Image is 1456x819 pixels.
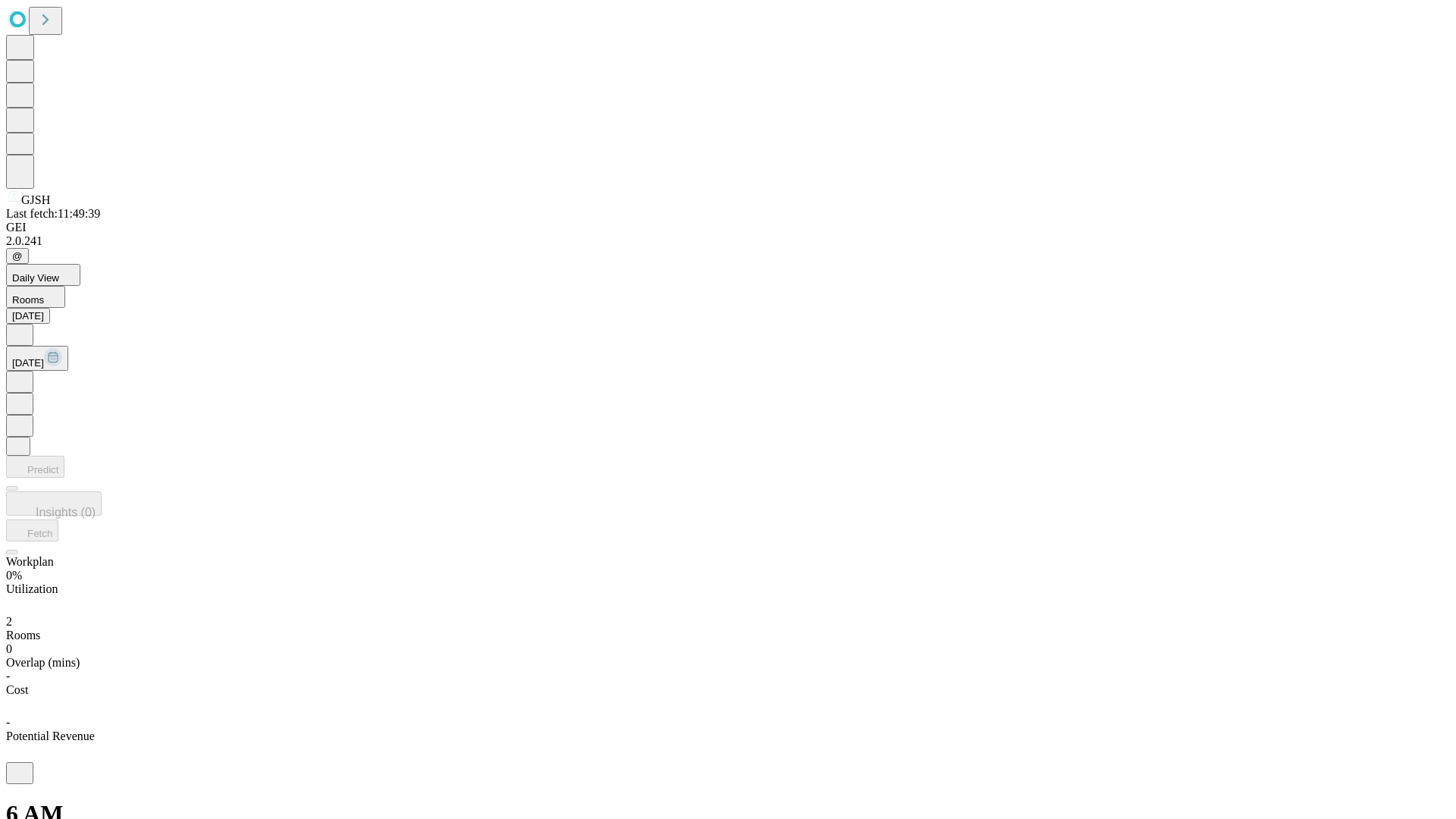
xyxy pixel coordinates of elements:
button: Fetch [6,519,58,541]
span: 0% [6,569,22,582]
span: - [6,716,10,729]
button: [DATE] [6,308,50,324]
span: - [6,670,10,682]
span: Overlap (mins) [6,656,80,669]
div: GEI [6,221,1450,234]
button: [DATE] [6,346,68,371]
span: Utilization [6,582,58,595]
button: Daily View [6,264,80,286]
button: Rooms [6,286,65,308]
span: 2 [6,615,12,628]
span: Workplan [6,555,54,568]
span: GJSH [21,193,50,206]
span: Daily View [12,272,59,284]
span: Insights (0) [36,506,96,519]
span: Rooms [6,629,40,642]
span: Last fetch: 11:49:39 [6,207,100,220]
button: Insights (0) [6,491,102,516]
span: Potential Revenue [6,730,95,742]
span: Rooms [12,294,44,306]
span: Cost [6,683,28,696]
span: 0 [6,642,12,655]
button: Predict [6,456,64,478]
div: 2.0.241 [6,234,1450,248]
button: @ [6,248,29,264]
span: @ [12,250,23,262]
span: [DATE] [12,357,44,369]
